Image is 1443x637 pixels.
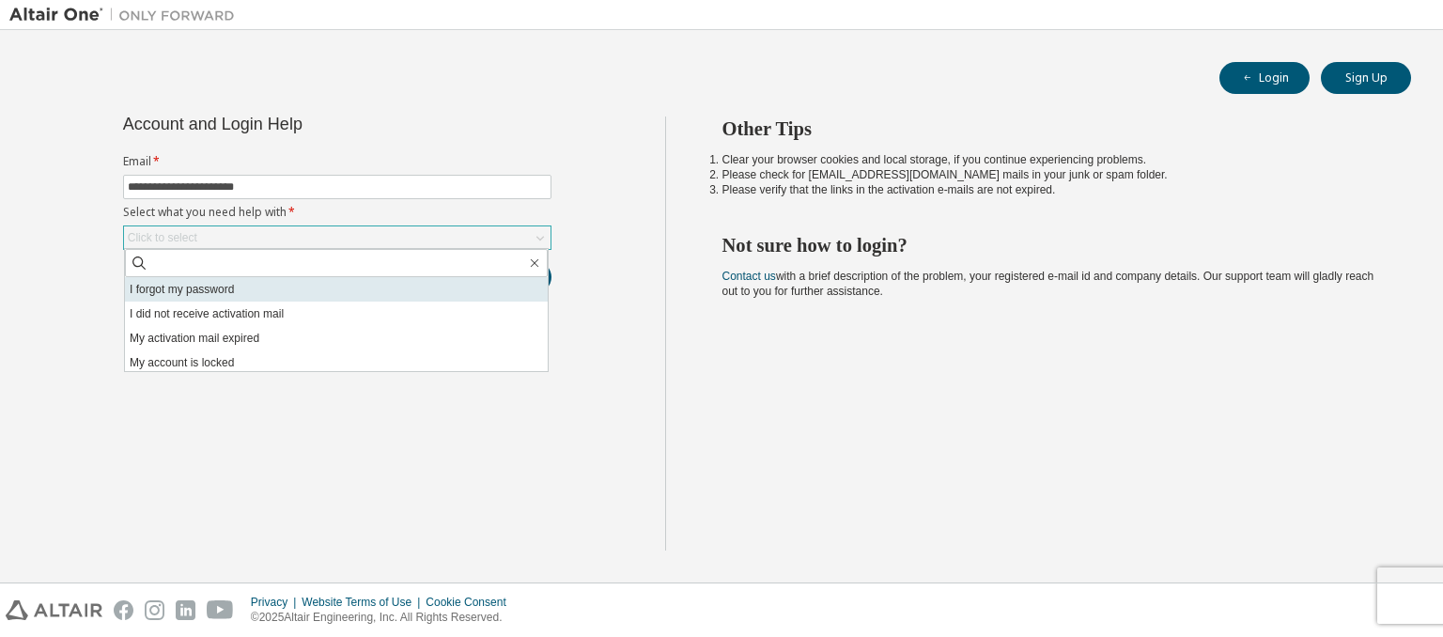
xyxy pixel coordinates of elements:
div: Click to select [124,226,551,249]
div: Account and Login Help [123,117,466,132]
img: youtube.svg [207,600,234,620]
img: Altair One [9,6,244,24]
li: I forgot my password [125,277,548,302]
img: instagram.svg [145,600,164,620]
div: Cookie Consent [426,595,517,610]
li: Please verify that the links in the activation e-mails are not expired. [722,182,1378,197]
li: Clear your browser cookies and local storage, if you continue experiencing problems. [722,152,1378,167]
div: Website Terms of Use [302,595,426,610]
div: Privacy [251,595,302,610]
h2: Other Tips [722,117,1378,141]
button: Sign Up [1321,62,1411,94]
button: Login [1219,62,1310,94]
img: altair_logo.svg [6,600,102,620]
li: Please check for [EMAIL_ADDRESS][DOMAIN_NAME] mails in your junk or spam folder. [722,167,1378,182]
label: Email [123,154,551,169]
span: with a brief description of the problem, your registered e-mail id and company details. Our suppo... [722,270,1374,298]
div: Click to select [128,230,197,245]
p: © 2025 Altair Engineering, Inc. All Rights Reserved. [251,610,518,626]
label: Select what you need help with [123,205,551,220]
a: Contact us [722,270,776,283]
h2: Not sure how to login? [722,233,1378,257]
img: facebook.svg [114,600,133,620]
img: linkedin.svg [176,600,195,620]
